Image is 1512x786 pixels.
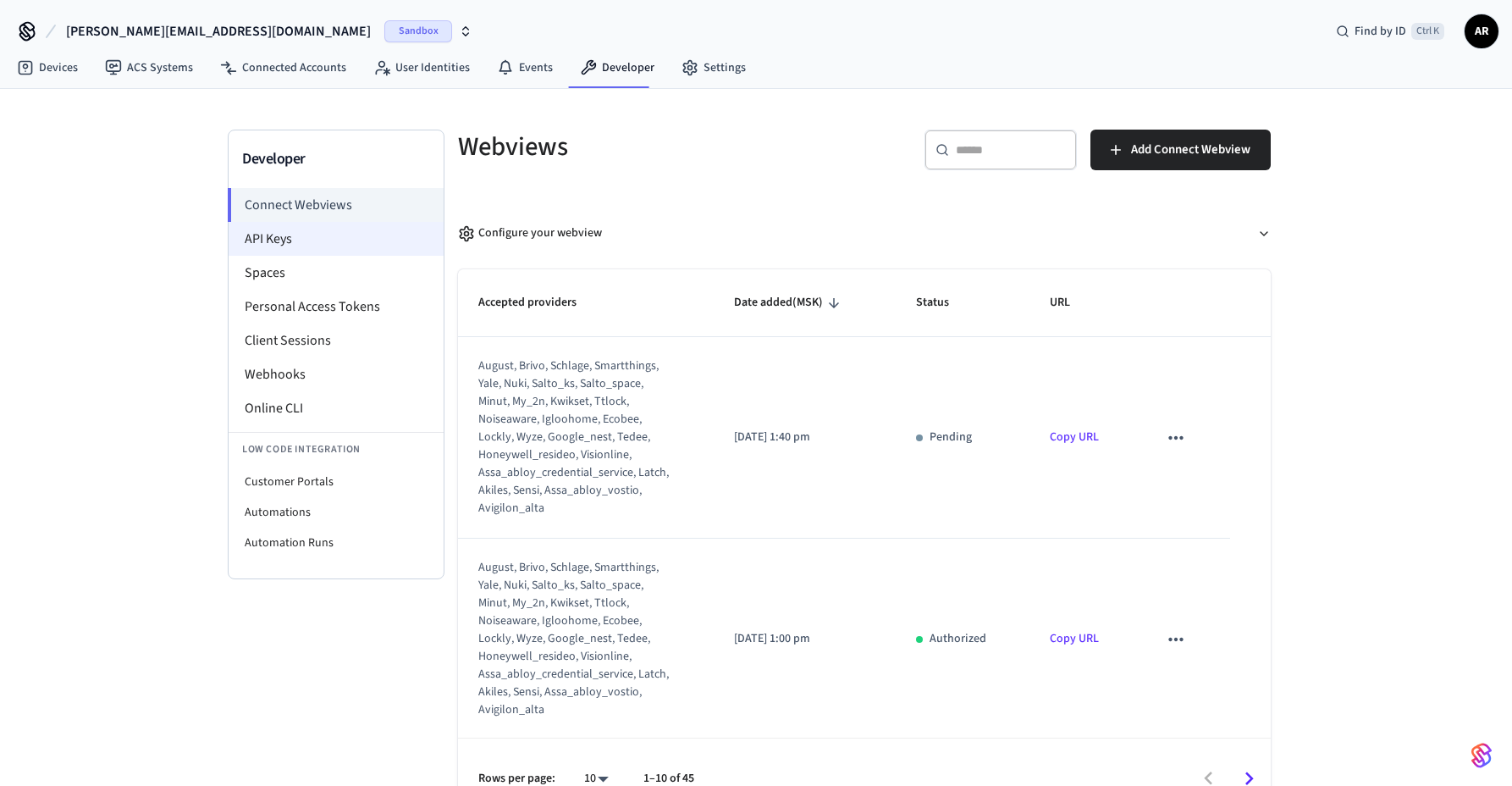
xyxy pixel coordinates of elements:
[1131,139,1250,161] span: Add Connect Webview
[930,429,972,446] p: Pending
[3,53,91,83] a: Devices
[228,188,444,222] li: Connect Webviews
[229,467,444,497] li: Customer Portals
[458,224,602,242] div: Configure your webview
[734,429,876,446] p: [DATE] 1:40 pm
[242,147,430,171] h3: Developer
[229,290,444,324] li: Personal Access Tokens
[1465,14,1498,48] button: AR
[458,130,854,164] h5: Webviews
[930,630,986,648] p: Authorized
[1471,742,1492,769] img: SeamLogoGradient.69752ec5.svg
[229,324,444,357] li: Client Sessions
[916,290,971,316] span: Status
[229,497,444,528] li: Automations
[229,357,444,391] li: Webhooks
[229,432,444,467] li: Low Code Integration
[734,630,876,648] p: [DATE] 1:00 pm
[483,53,566,83] a: Events
[1050,630,1099,647] a: Copy URL
[1355,23,1406,40] span: Find by ID
[229,222,444,256] li: API Keys
[360,53,483,83] a: User Identities
[384,20,452,42] span: Sandbox
[458,211,1271,256] button: Configure your webview
[229,256,444,290] li: Spaces
[1322,16,1458,47] div: Find by IDCtrl K
[1090,130,1271,170] button: Add Connect Webview
[1466,16,1497,47] span: AR
[566,53,668,83] a: Developer
[91,53,207,83] a: ACS Systems
[229,391,444,425] li: Online CLI
[66,21,371,42] span: [PERSON_NAME][EMAIL_ADDRESS][DOMAIN_NAME]
[1050,290,1092,316] span: URL
[207,53,360,83] a: Connected Accounts
[229,528,444,558] li: Automation Runs
[478,290,599,316] span: Accepted providers
[478,357,671,518] div: august, brivo, schlage, smartthings, yale, nuki, salto_ks, salto_space, minut, my_2n, kwikset, tt...
[1050,429,1099,446] a: Copy URL
[478,559,671,719] div: august, brivo, schlage, smartthings, yale, nuki, salto_ks, salto_space, minut, my_2n, kwikset, tt...
[1411,23,1444,40] span: Ctrl K
[668,53,759,83] a: Settings
[734,290,845,316] span: Date added(MSK)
